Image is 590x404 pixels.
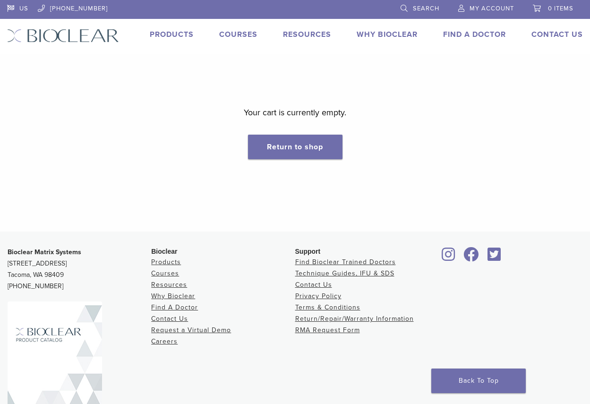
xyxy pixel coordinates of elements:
a: Contact Us [531,30,583,39]
a: Bioclear [439,253,459,262]
p: Your cart is currently empty. [244,105,346,120]
a: Technique Guides, IFU & SDS [295,269,394,277]
a: Request a Virtual Demo [151,326,231,334]
span: Bioclear [151,248,177,255]
a: Contact Us [151,315,188,323]
a: Products [150,30,194,39]
a: Terms & Conditions [295,303,360,311]
a: RMA Request Form [295,326,360,334]
span: Search [413,5,439,12]
a: Find Bioclear Trained Doctors [295,258,396,266]
a: Courses [219,30,257,39]
p: [STREET_ADDRESS] Tacoma, WA 98409 [PHONE_NUMBER] [8,247,151,292]
a: Why Bioclear [151,292,195,300]
a: Courses [151,269,179,277]
a: Contact Us [295,281,332,289]
a: Find A Doctor [443,30,506,39]
a: Return/Repair/Warranty Information [295,315,414,323]
span: 0 items [548,5,573,12]
span: Support [295,248,321,255]
a: Why Bioclear [357,30,418,39]
a: Return to shop [248,135,342,159]
a: Privacy Policy [295,292,342,300]
a: Bioclear [461,253,482,262]
a: Products [151,258,181,266]
a: Back To Top [431,369,526,393]
a: Bioclear [484,253,504,262]
a: Resources [151,281,187,289]
a: Careers [151,337,178,345]
strong: Bioclear Matrix Systems [8,248,81,256]
a: Find A Doctor [151,303,198,311]
img: Bioclear [7,29,119,43]
a: Resources [283,30,331,39]
span: My Account [470,5,514,12]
